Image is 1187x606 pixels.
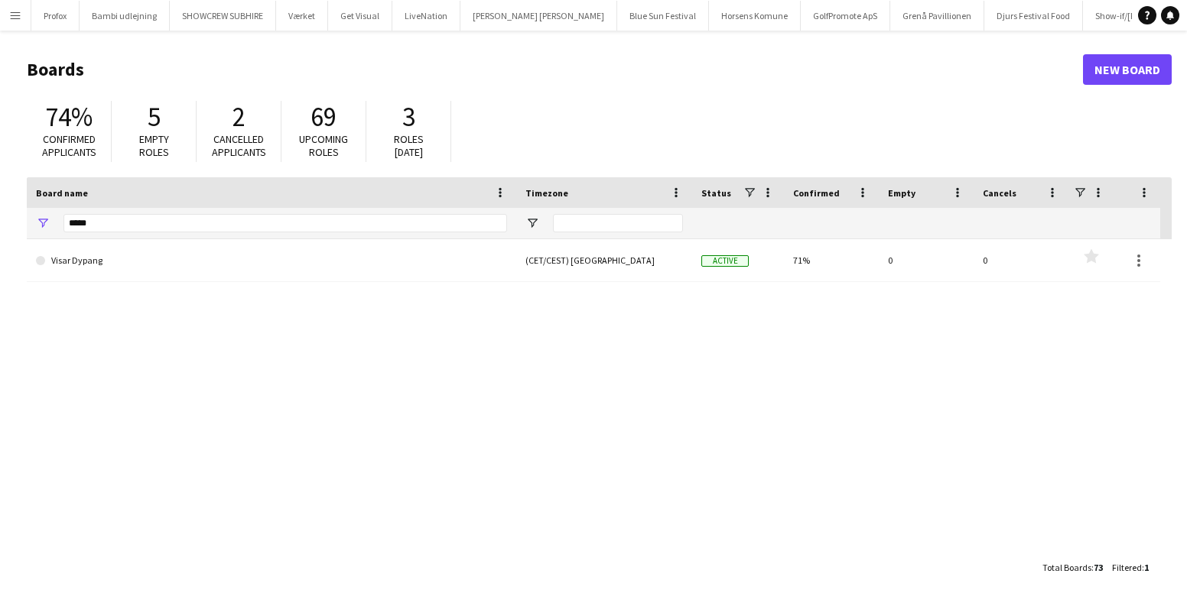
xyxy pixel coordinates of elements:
button: Open Filter Menu [36,216,50,230]
button: Get Visual [328,1,392,31]
button: Open Filter Menu [525,216,539,230]
a: New Board [1083,54,1172,85]
span: Upcoming roles [299,132,348,159]
span: Board name [36,187,88,199]
div: 0 [974,239,1068,281]
button: Horsens Komune [709,1,801,31]
span: 2 [233,100,246,134]
span: Total Boards [1042,562,1091,573]
span: Empty [888,187,915,199]
span: Cancelled applicants [212,132,266,159]
button: Blue Sun Festival [617,1,709,31]
button: GolfPromote ApS [801,1,890,31]
span: Roles [DATE] [394,132,424,159]
div: : [1112,553,1149,582]
button: LiveNation [392,1,460,31]
span: Timezone [525,187,568,199]
span: 73 [1094,562,1103,573]
div: : [1042,553,1103,582]
button: Grenå Pavillionen [890,1,984,31]
input: Timezone Filter Input [553,214,683,232]
h1: Boards [27,58,1083,81]
span: 5 [148,100,161,134]
button: [PERSON_NAME] [PERSON_NAME] [460,1,617,31]
button: Værket [276,1,328,31]
span: 1 [1144,562,1149,573]
div: 71% [784,239,879,281]
button: Djurs Festival Food [984,1,1083,31]
span: Active [701,255,749,267]
span: Confirmed applicants [42,132,96,159]
a: Visar Dypang [36,239,507,282]
button: SHOWCREW SUBHIRE [170,1,276,31]
span: Filtered [1112,562,1142,573]
button: Profox [31,1,80,31]
button: Bambi udlejning [80,1,170,31]
div: (CET/CEST) [GEOGRAPHIC_DATA] [516,239,692,281]
span: 74% [45,100,93,134]
input: Board name Filter Input [63,214,507,232]
span: Status [701,187,731,199]
span: Empty roles [139,132,169,159]
span: Cancels [983,187,1016,199]
span: Confirmed [793,187,840,199]
div: 0 [879,239,974,281]
span: 3 [402,100,415,134]
span: 69 [311,100,337,134]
